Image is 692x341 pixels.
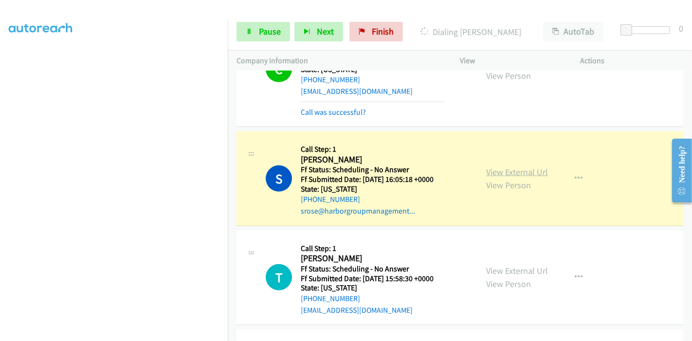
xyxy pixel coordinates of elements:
p: Dialing [PERSON_NAME] [416,25,526,38]
span: Next [317,26,334,37]
h5: Call Step: 1 [301,244,446,253]
button: AutoTab [543,22,603,41]
h5: Ff Submitted Date: [DATE] 15:58:30 +0000 [301,274,446,284]
div: Delay between calls (in seconds) [625,26,670,34]
h5: Call Step: 1 [301,144,446,154]
div: 0 [679,22,683,35]
h5: Ff Status: Scheduling - No Answer [301,165,446,175]
h5: State: [US_STATE] [301,283,446,293]
a: View Person [486,179,531,191]
h1: S [266,165,292,192]
a: Finish [349,22,403,41]
a: [EMAIL_ADDRESS][DOMAIN_NAME] [301,87,413,96]
span: Pause [259,26,281,37]
iframe: Resource Center [664,132,692,209]
a: srose@harborgroupmanagement... [301,206,415,215]
a: [PHONE_NUMBER] [301,294,360,303]
p: Company Information [237,55,442,67]
a: View External Url [486,265,548,276]
p: View [460,55,563,67]
h5: State: [US_STATE] [301,184,446,194]
h2: [PERSON_NAME] [301,154,446,165]
a: View External Url [486,166,548,178]
button: Next [294,22,343,41]
span: Finish [372,26,394,37]
h1: T [266,264,292,290]
p: Actions [581,55,684,67]
a: [PHONE_NUMBER] [301,195,360,204]
div: The call is yet to be attempted [266,264,292,290]
a: Call was successful? [301,108,366,117]
a: View Person [486,278,531,289]
h5: Ff Submitted Date: [DATE] 16:05:18 +0000 [301,175,446,184]
h2: [PERSON_NAME] [301,253,446,264]
h5: Ff Status: Scheduling - No Answer [301,264,446,274]
a: View Person [486,70,531,81]
a: [PHONE_NUMBER] [301,75,360,84]
a: Pause [237,22,290,41]
a: [EMAIL_ADDRESS][DOMAIN_NAME] [301,305,413,315]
